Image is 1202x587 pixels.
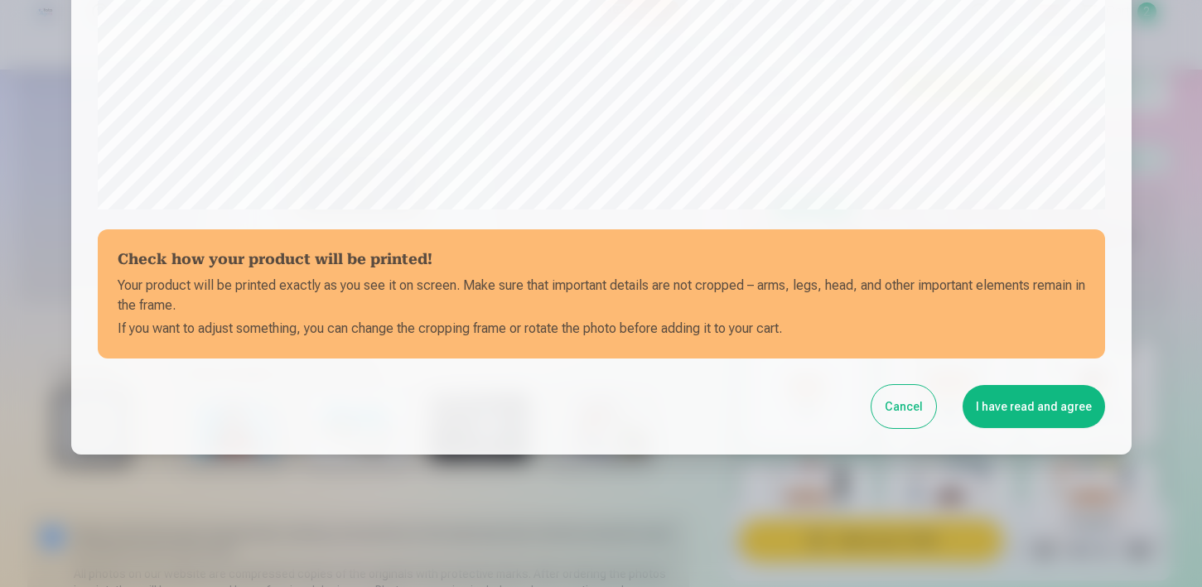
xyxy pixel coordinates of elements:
[118,320,782,336] font: If you want to adjust something, you can change the cropping frame or rotate the photo before add...
[118,253,432,268] font: Check how your product will be printed!
[871,385,936,428] button: Cancel
[118,277,1085,313] font: Your product will be printed exactly as you see it on screen. Make sure that important details ar...
[963,385,1105,428] button: I have read and agree
[976,400,1092,413] font: I have read and agree
[885,400,923,413] font: Cancel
